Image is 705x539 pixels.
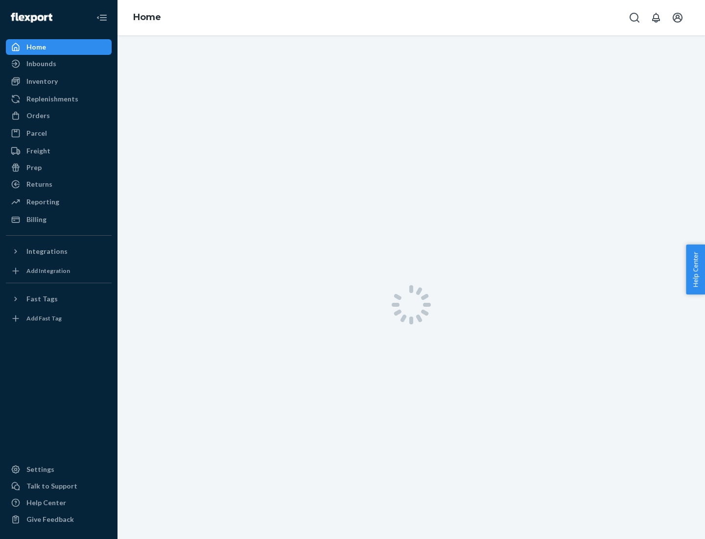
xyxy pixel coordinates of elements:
button: Open Search Box [625,8,644,27]
a: Orders [6,108,112,123]
div: Home [26,42,46,52]
div: Reporting [26,197,59,207]
button: Open notifications [646,8,666,27]
div: Freight [26,146,50,156]
a: Add Fast Tag [6,311,112,326]
img: Flexport logo [11,13,52,23]
a: Freight [6,143,112,159]
a: Prep [6,160,112,175]
div: Billing [26,215,47,224]
button: Give Feedback [6,512,112,527]
a: Billing [6,212,112,227]
div: Integrations [26,246,68,256]
div: Inbounds [26,59,56,69]
a: Returns [6,176,112,192]
div: Prep [26,163,42,172]
div: Returns [26,179,52,189]
div: Settings [26,465,54,474]
button: Integrations [6,244,112,259]
a: Talk to Support [6,478,112,494]
ol: breadcrumbs [125,3,169,32]
div: Give Feedback [26,514,74,524]
div: Replenishments [26,94,78,104]
a: Reporting [6,194,112,210]
button: Close Navigation [92,8,112,27]
button: Fast Tags [6,291,112,307]
div: Add Integration [26,267,70,275]
a: Home [133,12,161,23]
div: Add Fast Tag [26,314,62,322]
a: Settings [6,462,112,477]
a: Inbounds [6,56,112,72]
a: Parcel [6,125,112,141]
a: Help Center [6,495,112,511]
div: Talk to Support [26,481,77,491]
a: Replenishments [6,91,112,107]
a: Home [6,39,112,55]
div: Orders [26,111,50,121]
div: Help Center [26,498,66,508]
div: Parcel [26,128,47,138]
button: Open account menu [668,8,687,27]
button: Help Center [686,245,705,294]
div: Fast Tags [26,294,58,304]
a: Add Integration [6,263,112,279]
a: Inventory [6,73,112,89]
div: Inventory [26,76,58,86]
